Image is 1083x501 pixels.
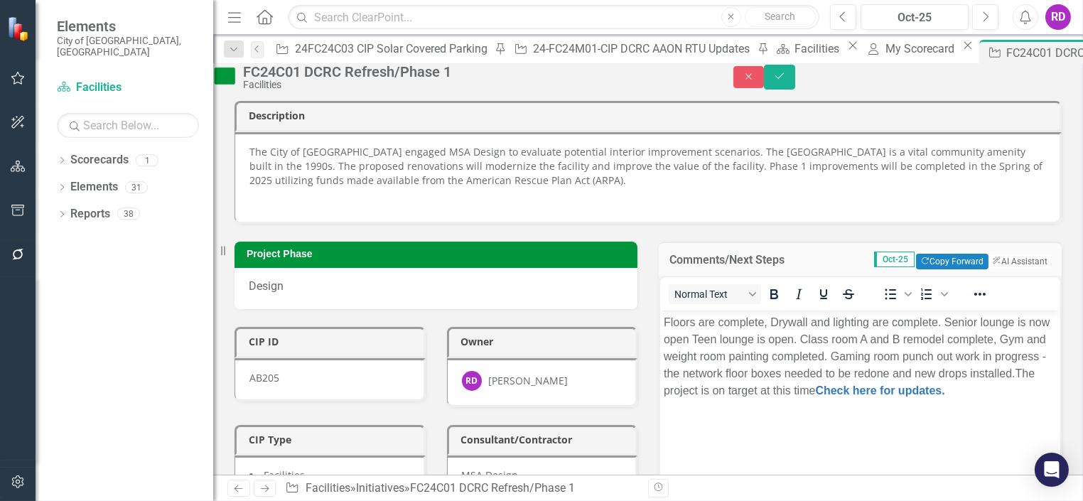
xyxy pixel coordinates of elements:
span: MSA Design [462,468,519,482]
input: Search Below... [57,113,199,138]
button: AI Assistant [988,254,1051,269]
div: FC24C01 DCRC Refresh/Phase 1 [243,64,705,80]
a: Scorecards [70,152,129,168]
h3: Comments/Next Steps [669,254,820,266]
div: Open Intercom Messenger [1035,453,1069,487]
input: Search ClearPoint... [288,5,819,30]
button: RD [1045,4,1071,30]
span: Design [249,279,284,293]
p: The City of [GEOGRAPHIC_DATA] engaged MSA Design to evaluate potential interior improvement scena... [249,145,1045,190]
button: Copy Forward [916,254,988,269]
button: Oct-25 [861,4,969,30]
h3: Project Phase [247,249,630,259]
div: [PERSON_NAME] [489,374,569,388]
h3: CIP ID [249,336,416,347]
div: 38 [117,208,140,220]
div: FC24C01 DCRC Refresh/Phase 1 [410,481,575,495]
div: Bullet list [878,284,914,304]
img: On Target [213,65,236,87]
div: 24FC24C03 CIP Solar Covered Parking [295,40,491,58]
h3: Owner [461,336,629,347]
a: Elements [70,179,118,195]
button: Search [745,7,816,27]
div: 1 [136,154,158,166]
div: Numbered list [915,284,950,304]
span: Elements [57,18,199,35]
a: Reports [70,206,110,222]
span: Facilities [264,468,305,482]
div: » » [285,480,637,497]
a: 24-FC24M01-CIP DCRC AAON RTU Updates [509,40,753,58]
small: City of [GEOGRAPHIC_DATA], [GEOGRAPHIC_DATA] [57,35,199,58]
img: ClearPoint Strategy [6,16,32,41]
h3: Consultant/Contractor [461,434,629,445]
span: Oct-25 [874,252,915,267]
div: Facilities [795,40,844,58]
span: Search [765,11,795,22]
button: Strikethrough [836,284,861,304]
span: Normal Text [674,289,744,300]
h3: CIP Type [249,434,416,445]
a: Facilities [306,481,350,495]
div: 31 [125,181,148,193]
button: Reveal or hide additional toolbar items [968,284,992,304]
div: My Scorecard [885,40,959,58]
span: AB205 [249,371,279,384]
div: 24-FC24M01-CIP DCRC AAON RTU Updates [533,40,753,58]
div: Oct-25 [866,9,964,26]
a: Facilities [57,80,199,96]
div: Facilities [243,80,705,90]
a: Initiatives [356,481,404,495]
button: Italic [787,284,811,304]
div: RD [462,371,482,391]
a: Facilities [772,40,844,58]
button: Bold [762,284,786,304]
h3: Description [249,110,1052,121]
button: Block Normal Text [669,284,761,304]
a: My Scorecard [862,40,959,58]
a: 24FC24C03 CIP Solar Covered Parking [271,40,491,58]
button: Underline [812,284,836,304]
